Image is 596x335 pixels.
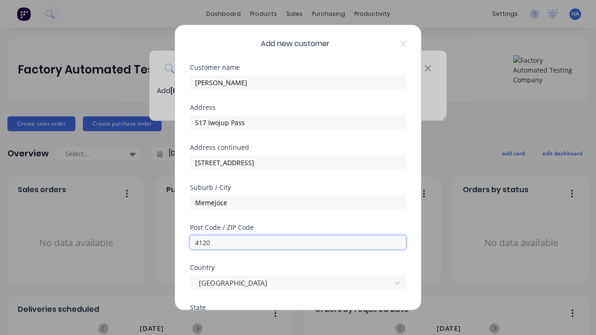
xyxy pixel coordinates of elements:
div: Country [190,264,406,271]
div: Address [190,104,406,111]
div: Suburb / City [190,184,406,191]
div: State [190,304,406,311]
div: Address continued [190,144,406,151]
div: Customer name [190,64,406,71]
div: Post Code / ZIP Code [190,224,406,231]
span: Add new customer [261,38,330,49]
